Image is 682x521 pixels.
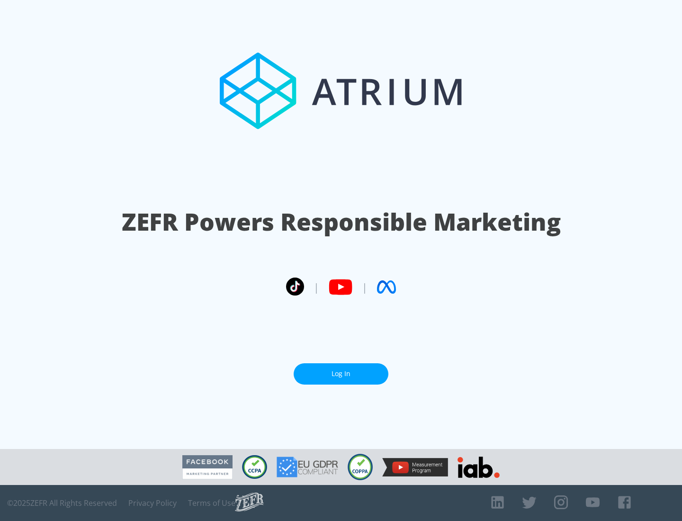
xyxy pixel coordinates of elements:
h1: ZEFR Powers Responsible Marketing [122,206,561,238]
img: YouTube Measurement Program [382,458,448,476]
span: | [314,280,319,294]
img: Facebook Marketing Partner [182,455,233,479]
img: IAB [458,457,500,478]
img: GDPR Compliant [277,457,338,477]
img: COPPA Compliant [348,454,373,480]
a: Privacy Policy [128,498,177,508]
span: | [362,280,368,294]
img: CCPA Compliant [242,455,267,479]
span: © 2025 ZEFR All Rights Reserved [7,498,117,508]
a: Terms of Use [188,498,235,508]
a: Log In [294,363,388,385]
